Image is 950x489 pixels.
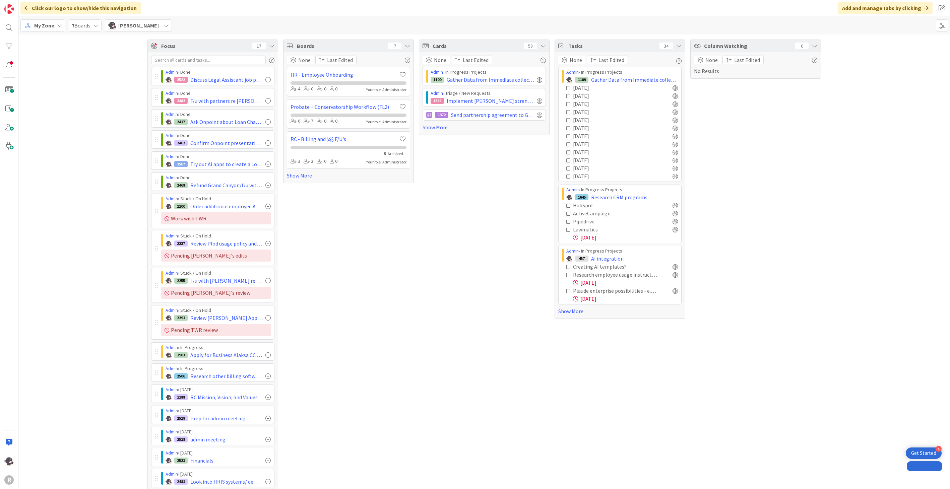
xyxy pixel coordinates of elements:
[304,158,313,165] div: 2
[838,2,933,14] div: Add and manage tabs by clicking
[568,42,656,50] span: Tasks
[722,56,764,64] button: Last Edited
[573,156,628,164] div: [DATE]
[166,161,172,167] img: KN
[573,164,628,172] div: [DATE]
[431,69,542,76] div: › In Progress Projects
[304,85,313,93] div: 0
[166,182,172,188] img: KN
[166,365,178,371] a: Admin
[317,118,326,125] div: 0
[190,160,263,168] span: Try out AI apps to create a Logo
[587,56,628,64] button: Last Edited
[166,153,271,160] div: › Done
[166,174,271,181] div: › Done
[298,56,311,64] span: None
[174,315,188,321] div: 2291
[434,56,446,64] span: None
[174,240,188,247] div: 2237
[4,4,14,14] img: Visit kanbanzone.com
[190,139,263,147] span: Confirm Onpoint presentation date for Group Banking Benefits
[573,279,678,287] div: [DATE]
[190,202,263,210] span: Order additional employee Amex card
[447,76,534,84] span: Gather Data from Immediate collections from retainers as far back as we can go
[174,415,188,421] div: 2519
[190,277,263,285] span: F/u with [PERSON_NAME] re payment
[166,140,172,146] img: KN
[174,203,188,209] div: 1100
[166,153,178,159] a: Admin
[317,85,326,93] div: 0
[570,56,582,64] span: None
[734,56,760,64] span: Last Edited
[575,256,588,262] div: 457
[72,21,90,29] span: Boards
[166,203,172,209] img: KN
[166,90,178,96] a: Admin
[573,148,628,156] div: [DATE]
[174,458,188,464] div: 2521
[174,373,188,379] div: 2506
[166,270,271,277] div: › Stuck / On Hold
[573,209,639,217] div: ActiveCampaign
[287,171,410,180] a: Show More
[435,112,448,118] div: 1372
[166,315,172,321] img: KN
[166,307,271,314] div: › Stuck / On Hold
[573,225,632,233] div: Lawmatics
[166,387,178,393] a: Admin
[575,194,588,200] div: 1645
[573,132,628,140] div: [DATE]
[166,119,172,125] img: KN
[795,43,809,49] div: 0
[190,414,246,422] span: Prep for admin meeting
[566,77,572,83] img: KN
[166,394,172,400] img: KN
[166,415,172,421] img: KN
[573,263,647,271] div: Creating AI templates?
[291,118,300,125] div: 6
[174,182,188,188] div: 2468
[190,351,263,359] span: Apply for Business Alaksa CC if available
[291,85,300,93] div: 4
[72,22,74,29] b: 7
[174,436,188,442] div: 2518
[174,98,188,104] div: 2482
[190,97,263,105] span: F/u with partners re [PERSON_NAME] time off request
[573,295,678,303] div: [DATE]
[291,103,398,111] a: Probate + Conservatorship Workflow (FL2)
[161,287,271,299] div: Pending [PERSON_NAME]'s review
[166,132,271,139] div: › Done
[447,97,534,105] span: Implement [PERSON_NAME] strengths test for employees
[291,71,398,79] a: HR - Employee Onboarding
[174,352,188,358] div: 1903
[174,77,188,83] div: 2522
[166,373,172,379] img: KN
[166,386,271,393] div: › [DATE]
[166,471,178,477] a: Admin
[524,43,537,49] div: 58
[118,21,159,29] span: [PERSON_NAME]
[384,151,386,156] span: 5
[694,56,817,75] div: No Results
[573,84,628,92] div: [DATE]
[598,56,624,64] span: Last Edited
[166,233,178,239] a: Admin
[174,479,188,485] div: 2481
[252,43,266,49] div: 17
[161,324,271,336] div: Pending TWR review
[431,90,542,97] div: › Triage / New Requests
[166,307,178,313] a: Admin
[566,248,678,255] div: › In Progress Projects
[423,123,546,131] a: Show More
[573,287,658,295] div: Plaude enterprise possibilities - e.g. recordings for paralegals; privacy policy & cost implicati...
[591,193,647,201] span: Research CRM programs
[366,119,406,125] div: Your role: Administrator
[166,196,178,202] a: Admin
[566,69,678,76] div: › In Progress Projects
[174,394,188,400] div: 1188
[431,98,444,104] div: 1335
[166,111,271,118] div: › Done
[161,212,271,224] div: Work with TWR
[166,428,271,435] div: › [DATE]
